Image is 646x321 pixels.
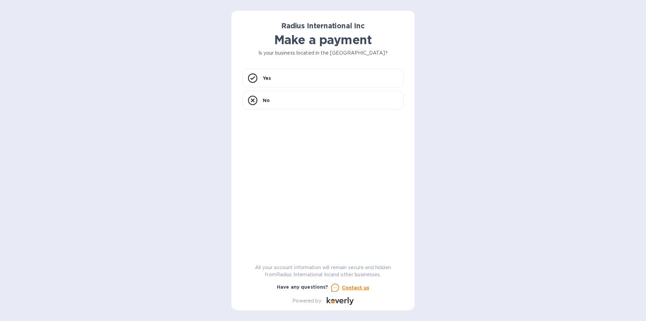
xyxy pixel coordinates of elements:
p: Powered by [292,297,321,304]
h1: Make a payment [242,33,404,47]
p: Is your business located in the [GEOGRAPHIC_DATA]? [242,50,404,57]
b: Have any questions? [277,284,328,290]
p: Yes [263,75,271,82]
p: All your account information will remain secure and hidden from Radius International Inc and othe... [242,264,404,278]
p: No [263,97,270,104]
b: Radius International Inc [281,22,365,30]
u: Contact us [342,285,369,290]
